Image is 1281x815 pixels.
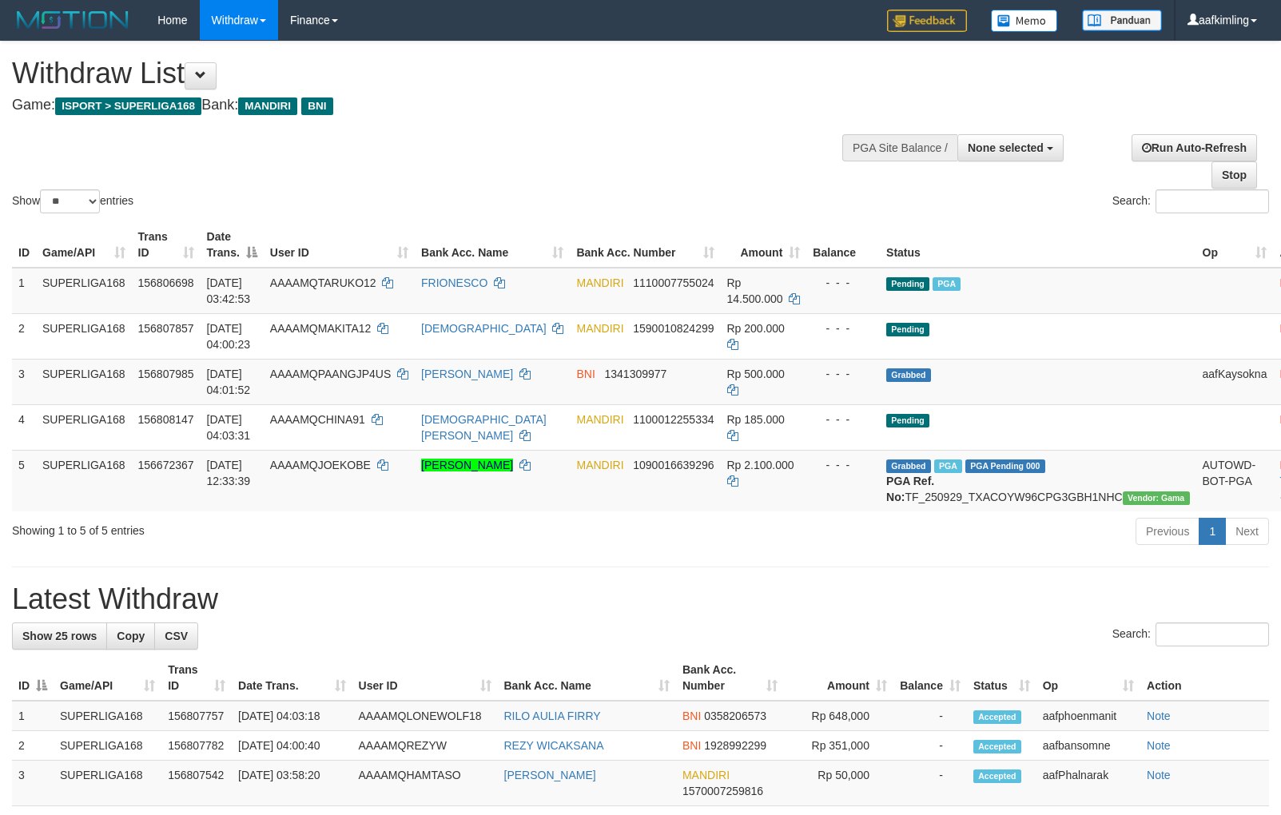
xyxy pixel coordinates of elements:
[207,276,251,305] span: [DATE] 03:42:53
[784,701,893,731] td: Rp 648,000
[1112,622,1269,646] label: Search:
[1036,701,1140,731] td: aafphoenmanit
[842,134,957,161] div: PGA Site Balance /
[270,322,372,335] span: AAAAMQMAKITA12
[893,655,967,701] th: Balance: activate to sort column ascending
[232,701,352,731] td: [DATE] 04:03:18
[1156,189,1269,213] input: Search:
[1112,189,1269,213] label: Search:
[232,655,352,701] th: Date Trans.: activate to sort column ascending
[633,459,714,471] span: Copy 1090016639296 to clipboard
[421,368,513,380] a: [PERSON_NAME]
[967,655,1036,701] th: Status: activate to sort column ascending
[36,404,132,450] td: SUPERLIGA168
[727,413,785,426] span: Rp 185.000
[1225,518,1269,545] a: Next
[55,97,201,115] span: ISPORT > SUPERLIGA168
[207,413,251,442] span: [DATE] 04:03:31
[813,366,873,382] div: - - -
[1140,655,1269,701] th: Action
[54,655,161,701] th: Game/API: activate to sort column ascending
[704,710,766,722] span: Copy 0358206573 to clipboard
[813,457,873,473] div: - - -
[12,622,107,650] a: Show 25 rows
[238,97,297,115] span: MANDIRI
[968,141,1044,154] span: None selected
[138,413,194,426] span: 156808147
[1136,518,1199,545] a: Previous
[973,769,1021,783] span: Accepted
[12,222,36,268] th: ID
[1199,518,1226,545] a: 1
[504,739,604,752] a: REZY WICAKSANA
[1196,359,1274,404] td: aafKaysokna
[301,97,332,115] span: BNI
[576,459,623,471] span: MANDIRI
[1082,10,1162,31] img: panduan.png
[12,701,54,731] td: 1
[893,701,967,731] td: -
[352,701,498,731] td: AAAAMQLONEWOLF18
[886,414,929,427] span: Pending
[1036,761,1140,806] td: aafPhalnarak
[138,322,194,335] span: 156807857
[886,368,931,382] span: Grabbed
[270,276,376,289] span: AAAAMQTARUKO12
[727,276,783,305] span: Rp 14.500.000
[880,450,1195,511] td: TF_250929_TXACOYW96CPG3GBH1NHC
[933,277,961,291] span: Marked by aafnonsreyleab
[1123,491,1190,505] span: Vendor URL: https://trx31.1velocity.biz
[957,134,1064,161] button: None selected
[12,58,838,89] h1: Withdraw List
[504,769,596,781] a: [PERSON_NAME]
[264,222,415,268] th: User ID: activate to sort column ascending
[887,10,967,32] img: Feedback.jpg
[12,516,522,539] div: Showing 1 to 5 of 5 entries
[54,761,161,806] td: SUPERLIGA168
[207,368,251,396] span: [DATE] 04:01:52
[886,277,929,291] span: Pending
[138,368,194,380] span: 156807985
[12,731,54,761] td: 2
[784,655,893,701] th: Amount: activate to sort column ascending
[415,222,570,268] th: Bank Acc. Name: activate to sort column ascending
[12,761,54,806] td: 3
[682,785,763,797] span: Copy 1570007259816 to clipboard
[161,731,232,761] td: 156807782
[1196,222,1274,268] th: Op: activate to sort column ascending
[1036,655,1140,701] th: Op: activate to sort column ascending
[893,731,967,761] td: -
[36,450,132,511] td: SUPERLIGA168
[54,731,161,761] td: SUPERLIGA168
[727,368,785,380] span: Rp 500.000
[576,413,623,426] span: MANDIRI
[270,368,391,380] span: AAAAMQPAANGJP4US
[421,276,487,289] a: FRIONESCO
[352,761,498,806] td: AAAAMQHAMTASO
[232,731,352,761] td: [DATE] 04:00:40
[12,268,36,314] td: 1
[12,8,133,32] img: MOTION_logo.png
[1147,710,1171,722] a: Note
[676,655,784,701] th: Bank Acc. Number: activate to sort column ascending
[161,655,232,701] th: Trans ID: activate to sort column ascending
[1036,731,1140,761] td: aafbansomne
[132,222,201,268] th: Trans ID: activate to sort column ascending
[138,459,194,471] span: 156672367
[576,322,623,335] span: MANDIRI
[352,655,498,701] th: User ID: activate to sort column ascending
[973,740,1021,753] span: Accepted
[106,622,155,650] a: Copy
[12,359,36,404] td: 3
[138,276,194,289] span: 156806698
[270,459,371,471] span: AAAAMQJOEKOBE
[12,97,838,113] h4: Game: Bank:
[12,189,133,213] label: Show entries
[1211,161,1257,189] a: Stop
[352,731,498,761] td: AAAAMQREZYW
[36,268,132,314] td: SUPERLIGA168
[22,630,97,642] span: Show 25 rows
[576,276,623,289] span: MANDIRI
[1147,769,1171,781] a: Note
[806,222,880,268] th: Balance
